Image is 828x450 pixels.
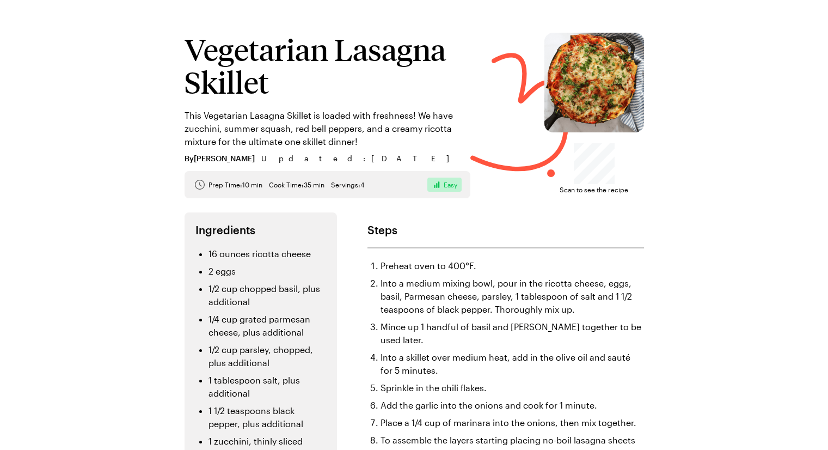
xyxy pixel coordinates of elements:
span: Updated : [DATE] [261,153,460,165]
img: Vegetarian Lasagna Skillet [544,33,644,132]
li: 1 1/2 teaspoons black pepper, plus additional [208,404,326,430]
li: 1/2 cup chopped basil, plus additional [208,282,326,308]
li: 16 ounces ricotta cheese [208,247,326,260]
li: Into a skillet over medium heat, add in the olive oil and sauté for 5 minutes. [381,351,644,377]
li: Into a medium mixing bowl, pour in the ricotta cheese, eggs, basil, Parmesan cheese, parsley, 1 t... [381,277,644,316]
li: 1/2 cup parsley, chopped, plus additional [208,343,326,369]
h2: Ingredients [195,223,326,236]
span: Easy [444,180,457,189]
span: By [PERSON_NAME] [185,153,255,165]
li: Sprinkle in the chili flakes. [381,381,644,394]
li: 1/4 cup grated parmesan cheese, plus additional [208,313,326,339]
h1: Vegetarian Lasagna Skillet [185,33,470,98]
li: Mince up 1 handful of basil and [PERSON_NAME] together to be used later. [381,320,644,346]
li: Preheat oven to 400°F. [381,259,644,272]
span: Cook Time: 35 min [269,180,324,189]
p: This Vegetarian Lasagna Skillet is loaded with freshness! We have zucchini, summer squash, red be... [185,109,470,148]
li: 1 tablespoon salt, plus additional [208,374,326,400]
h2: Steps [367,223,644,236]
li: Place a 1/4 cup of marinara into the onions, then mix together. [381,416,644,429]
span: Scan to see the recipe [560,184,628,195]
span: Prep Time: 10 min [208,180,262,189]
span: Servings: 4 [331,180,364,189]
li: Add the garlic into the onions and cook for 1 minute. [381,399,644,412]
li: 2 eggs [208,265,326,278]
